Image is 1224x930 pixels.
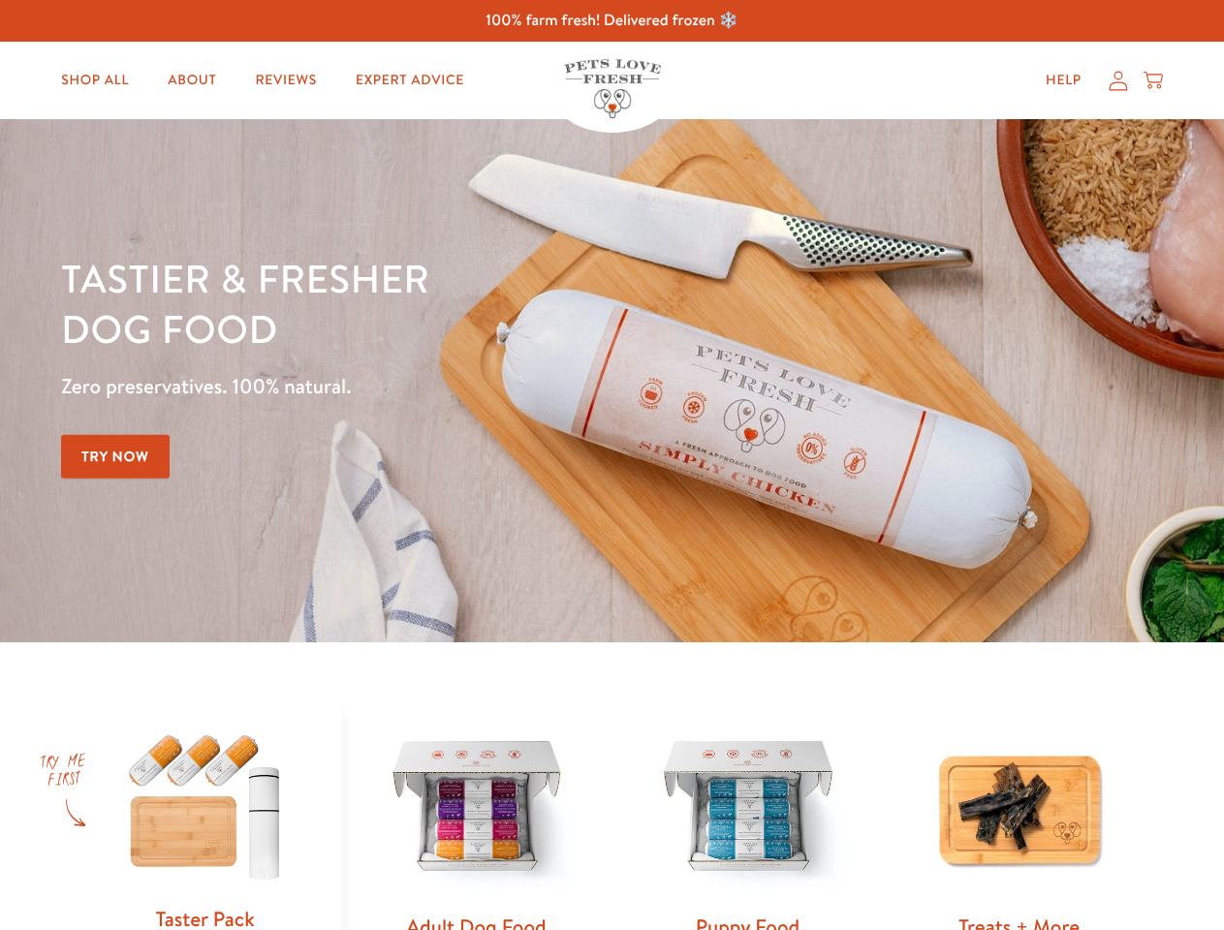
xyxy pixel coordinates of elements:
p: Zero preservatives. 100% natural. [61,369,796,404]
a: About [152,61,232,100]
img: Pets Love Fresh [564,59,661,118]
a: Try Now [61,435,170,479]
a: Shop All [46,61,144,100]
a: Reviews [239,61,331,100]
h1: Tastier & fresher dog food [61,253,796,354]
a: Help [1030,61,1097,100]
a: Expert Advice [340,61,480,100]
